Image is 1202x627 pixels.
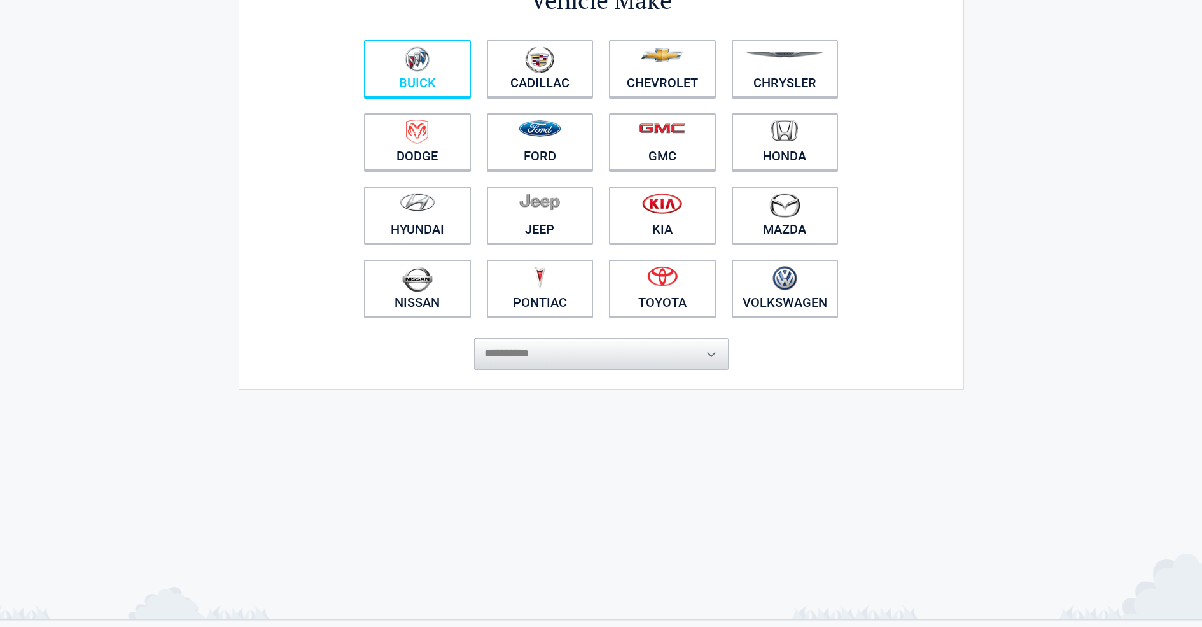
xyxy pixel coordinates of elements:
a: Jeep [487,187,594,244]
a: Ford [487,113,594,171]
img: buick [405,46,430,72]
a: GMC [609,113,716,171]
img: mazda [769,193,800,218]
a: Dodge [364,113,471,171]
img: jeep [519,193,560,211]
img: honda [771,120,798,142]
a: Cadillac [487,40,594,97]
img: gmc [639,123,685,134]
img: hyundai [400,193,435,211]
img: ford [519,120,561,137]
img: cadillac [525,46,554,73]
a: Volkswagen [732,260,839,317]
a: Chrysler [732,40,839,97]
a: Nissan [364,260,471,317]
img: chrysler [746,52,823,58]
a: Hyundai [364,187,471,244]
a: Pontiac [487,260,594,317]
img: pontiac [533,266,546,290]
img: volkswagen [772,266,797,291]
a: Toyota [609,260,716,317]
a: Chevrolet [609,40,716,97]
a: Mazda [732,187,839,244]
img: kia [642,193,682,214]
a: Honda [732,113,839,171]
img: toyota [647,266,678,286]
a: Kia [609,187,716,244]
img: nissan [402,266,433,292]
img: chevrolet [641,48,683,62]
a: Buick [364,40,471,97]
img: dodge [406,120,428,144]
